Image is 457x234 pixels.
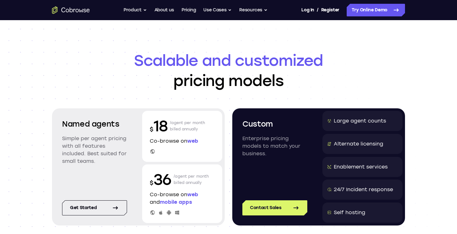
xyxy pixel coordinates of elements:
div: Large agent counts [334,117,386,125]
div: 24/7 Incident response [334,186,393,193]
p: /agent per month billed annually [170,116,205,136]
a: Try Online Demo [347,4,405,16]
p: Co-browse on [150,137,215,145]
p: 36 [150,169,171,190]
div: Self hosting [334,209,365,216]
button: Resources [239,4,268,16]
p: Co-browse on and [150,191,215,206]
div: Enablement services [334,163,388,171]
h1: pricing models [52,50,405,91]
p: 18 [150,116,167,136]
a: Get started [62,200,127,215]
span: mobile apps [160,199,192,205]
span: / [317,6,319,14]
button: Use Cases [203,4,232,16]
a: Contact Sales [242,200,307,215]
a: Log In [301,4,314,16]
div: Alternate licensing [334,140,383,148]
span: web [187,138,198,144]
span: $ [150,126,153,133]
span: Scalable and customized [52,50,405,71]
h2: Named agents [62,118,127,130]
span: $ [150,180,153,186]
button: Product [124,4,147,16]
a: Register [321,4,339,16]
span: web [187,191,198,197]
p: /agent per month billed annually [174,169,209,190]
a: About us [154,4,174,16]
a: Pricing [182,4,196,16]
p: Simple per agent pricing with all features included. Best suited for small teams. [62,135,127,165]
h2: Custom [242,118,307,130]
a: Go to the home page [52,6,90,14]
p: Enterprise pricing models to match your business. [242,135,307,157]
